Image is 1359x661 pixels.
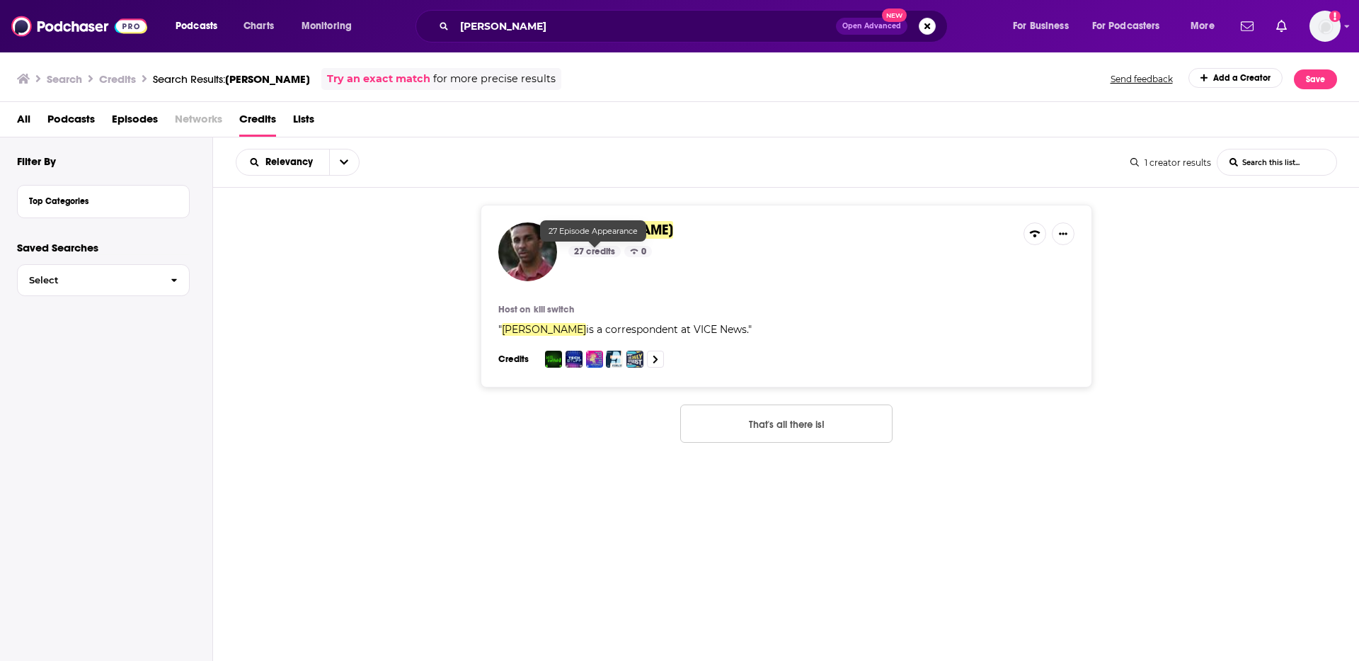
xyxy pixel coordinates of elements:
h2: Choose List sort [236,149,360,176]
span: for more precise results [433,71,556,87]
span: " " [498,323,752,336]
a: Podcasts [47,108,95,137]
img: Podchaser - Follow, Share and Rate Podcasts [11,13,147,40]
img: TechStuff [566,351,583,368]
span: For Business [1013,16,1069,36]
div: 27 credits [568,246,621,257]
img: Dexter Thomas [498,222,557,281]
span: Logged in as heidiv [1309,11,1341,42]
div: 1 creator results [1130,157,1211,168]
img: The Daily Zeitgeist [626,351,643,368]
span: [PERSON_NAME] [502,323,586,336]
span: is a correspondent at VICE News. [586,323,748,336]
span: Networks [175,108,222,137]
span: Podcasts [176,16,217,36]
button: open menu [292,15,370,38]
button: open menu [1003,15,1086,38]
span: New [882,9,907,22]
a: Episodes [112,108,158,137]
span: For Podcasters [1092,16,1160,36]
div: Search Results: [153,72,310,86]
h3: Search [47,72,82,86]
img: kill switch [545,351,562,368]
button: Show profile menu [1309,11,1341,42]
h3: Credits [99,72,136,86]
a: Lists [293,108,314,137]
a: Search Results:[PERSON_NAME] [153,72,310,86]
button: Show More Button [1052,222,1074,245]
h4: Host on [498,304,530,315]
svg: Add a profile image [1329,11,1341,22]
button: Select [17,264,190,296]
img: KQED's Forum [606,351,623,368]
button: open menu [1181,15,1232,38]
button: Send feedback [1106,68,1177,90]
a: Credits [239,108,276,137]
button: open menu [166,15,236,38]
a: All [17,108,30,137]
a: Try an exact match [327,71,430,87]
button: open menu [236,157,329,167]
span: Charts [243,16,274,36]
p: Saved Searches [17,241,190,254]
h2: Filter By [17,154,56,168]
img: User Profile [1309,11,1341,42]
a: Add a Creator [1188,68,1283,88]
a: kill switch [534,304,574,315]
button: open menu [329,149,359,175]
button: Open AdvancedNew [836,18,907,35]
div: Top Categories [29,196,168,206]
img: There Are No Girls on the Internet [586,351,603,368]
h3: Credits [498,354,534,365]
a: Show notifications dropdown [1235,14,1259,38]
button: open menu [1083,15,1181,38]
span: [PERSON_NAME] [225,72,310,86]
input: Search podcasts, credits, & more... [454,15,836,38]
span: Select [18,276,159,285]
button: Nothing here. [680,405,893,443]
div: Search podcasts, credits, & more... [429,10,961,43]
div: 27 Episode Appearance [540,220,646,242]
a: Show notifications dropdown [1271,14,1292,38]
button: Save [1294,69,1337,89]
a: Charts [234,15,282,38]
div: 0 [624,246,652,257]
span: More [1191,16,1215,36]
span: Monitoring [302,16,352,36]
span: Open Advanced [842,23,901,30]
span: Relevancy [265,157,318,167]
button: Top Categories [29,191,178,209]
